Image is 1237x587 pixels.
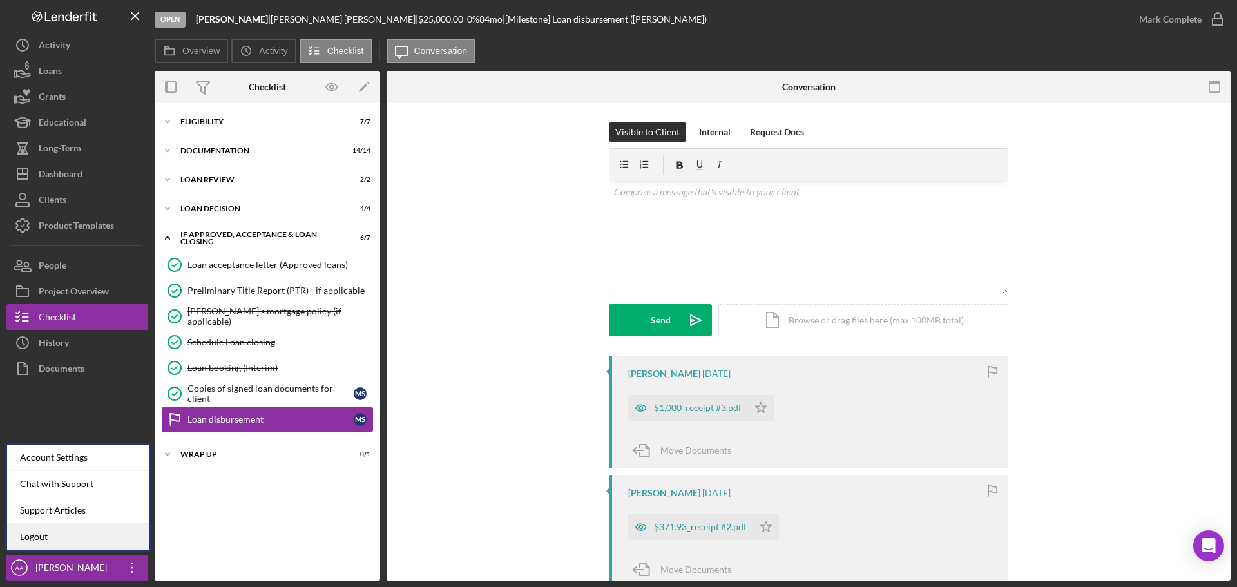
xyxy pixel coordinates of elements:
div: Internal [699,122,731,142]
label: Activity [259,46,287,56]
div: Loan booking (Interim) [187,363,373,373]
div: | [Milestone] Loan disbursement ([PERSON_NAME]) [503,14,707,24]
text: AA [15,564,24,572]
button: Project Overview [6,278,148,304]
a: [PERSON_NAME]'s mortgage policy (if applicable) [161,303,374,329]
div: 14 / 14 [347,147,370,155]
div: Send [651,304,671,336]
div: Schedule Loan closing [187,337,373,347]
div: History [39,330,69,359]
div: Conversation [782,82,836,92]
div: Copies of signed loan documents for client [187,383,354,404]
div: Clients [39,187,66,216]
button: Documents [6,356,148,381]
a: Loan acceptance letter (Approved loans) [161,252,374,278]
div: 4 / 4 [347,205,370,213]
a: Loan disbursementMS [161,407,374,432]
div: Open [155,12,186,28]
div: 84 mo [479,14,503,24]
button: Product Templates [6,213,148,238]
div: Product Templates [39,213,114,242]
div: Mark Complete [1139,6,1202,32]
div: Loan acceptance letter (Approved loans) [187,260,373,270]
div: $371.93_receipt #2.pdf [654,522,747,532]
button: People [6,253,148,278]
div: Project Overview [39,278,109,307]
button: Clients [6,187,148,213]
button: Grants [6,84,148,110]
button: Move Documents [628,434,744,467]
button: Checklist [6,304,148,330]
div: Loan disbursement [187,414,354,425]
button: Request Docs [743,122,810,142]
button: Checklist [300,39,372,63]
div: [PERSON_NAME] [32,555,116,584]
button: Loans [6,58,148,84]
div: Checklist [249,82,286,92]
div: Wrap up [180,450,338,458]
div: 0 / 1 [347,450,370,458]
div: [PERSON_NAME]'s mortgage policy (if applicable) [187,306,373,327]
a: Schedule Loan closing [161,329,374,355]
div: Documentation [180,147,338,155]
div: Preliminary Title Report (PTR) - if applicable [187,285,373,296]
div: [PERSON_NAME] [628,369,700,379]
button: Mark Complete [1126,6,1231,32]
a: Loan booking (Interim) [161,355,374,381]
button: $371.93_receipt #2.pdf [628,514,779,540]
button: AA[PERSON_NAME] [6,555,148,581]
div: Eligibility [180,118,338,126]
label: Conversation [414,46,468,56]
b: [PERSON_NAME] [196,14,268,24]
div: Documents [39,356,84,385]
div: $25,000.00 [418,14,467,24]
div: Account Settings [7,445,149,471]
a: Preliminary Title Report (PTR) - if applicable [161,278,374,303]
div: 0 % [467,14,479,24]
label: Checklist [327,46,364,56]
div: If approved, acceptance & loan closing [180,231,338,245]
label: Overview [182,46,220,56]
div: Educational [39,110,86,139]
div: Open Intercom Messenger [1193,530,1224,561]
button: $1,000_receipt #3.pdf [628,395,774,421]
button: Activity [231,39,296,63]
button: Activity [6,32,148,58]
button: Overview [155,39,228,63]
div: 2 / 2 [347,176,370,184]
div: [PERSON_NAME] [PERSON_NAME] | [271,14,418,24]
button: Educational [6,110,148,135]
div: Visible to Client [615,122,680,142]
div: [PERSON_NAME] [628,488,700,498]
div: Request Docs [750,122,804,142]
time: 2025-08-05 00:06 [702,488,731,498]
div: Loans [39,58,62,87]
button: Internal [693,122,737,142]
div: M S [354,387,367,400]
span: Move Documents [660,445,731,456]
span: Move Documents [660,564,731,575]
div: Activity [39,32,70,61]
div: $1,000_receipt #3.pdf [654,403,742,413]
button: Move Documents [628,553,744,586]
div: | [196,14,271,24]
div: People [39,253,66,282]
div: Grants [39,84,66,113]
button: History [6,330,148,356]
button: Long-Term [6,135,148,161]
div: Long-Term [39,135,81,164]
button: Dashboard [6,161,148,187]
div: Checklist [39,304,76,333]
div: 6 / 7 [347,234,370,242]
